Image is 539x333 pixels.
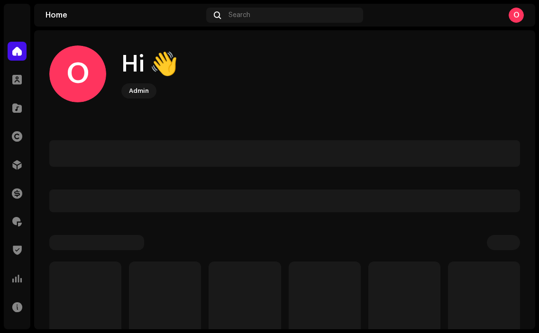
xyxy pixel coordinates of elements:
[228,11,250,19] span: Search
[46,11,202,19] div: Home
[129,85,149,97] div: Admin
[121,49,178,80] div: Hi 👋
[509,8,524,23] div: O
[49,45,106,102] div: O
